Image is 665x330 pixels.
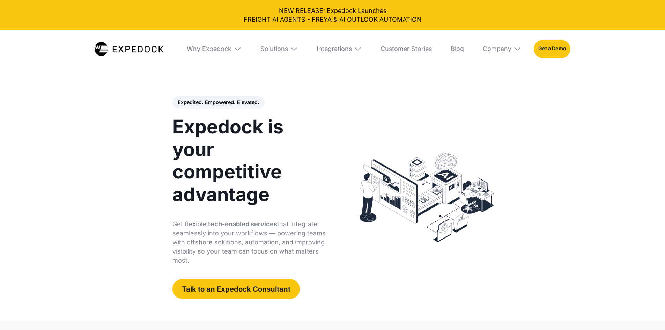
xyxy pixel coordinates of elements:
a: FREIGHT AI AGENTS - FREYA & AI OUTLOOK AUTOMATION [6,15,659,24]
a: Talk to an Expedock Consultant [172,279,300,299]
div: Company [483,45,511,53]
div: Solutions [254,30,304,68]
p: Get flexible, that integrate seamlessly into your workflows — powering teams with offshore soluti... [172,220,327,265]
div: Why Expedock [180,30,247,68]
div: Integrations [317,45,352,53]
div: NEW RELEASE: Expedock Launches [6,6,659,24]
div: Integrations [310,30,368,68]
a: Get a Demo [534,40,570,58]
strong: tech-enabled services [208,220,277,228]
a: Blog [444,30,470,68]
div: Company [476,30,527,68]
h1: Expedock is your competitive advantage [172,116,327,206]
div: Why Expedock [187,45,231,53]
div: Solutions [260,45,288,53]
a: Customer Stories [374,30,438,68]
